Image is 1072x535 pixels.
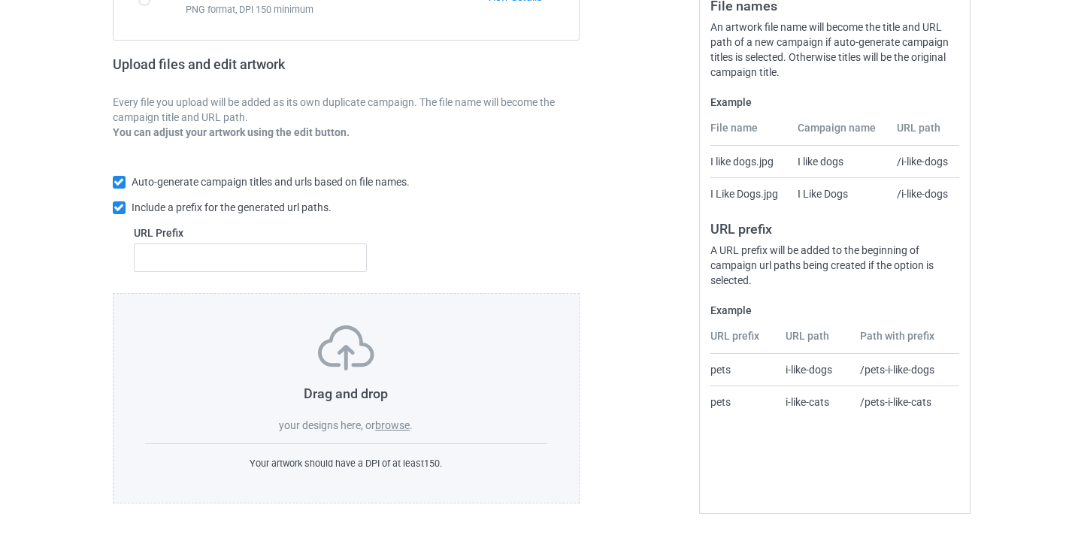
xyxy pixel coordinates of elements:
label: URL Prefix [134,225,368,240]
td: /pets-i-like-dogs [852,354,959,385]
div: An artwork file name will become the title and URL path of a new campaign if auto-generate campai... [710,20,959,80]
img: svg+xml;base64,PD94bWwgdmVyc2lvbj0iMS4wIiBlbmNvZGluZz0iVVRGLTgiPz4KPHN2ZyB3aWR0aD0iNzVweCIgaGVpZ2... [318,325,374,370]
th: URL prefix [710,328,778,354]
td: pets [710,354,778,385]
td: /i-like-dogs [889,146,959,177]
span: Your artwork should have a DPI of at least 150 . [250,458,442,469]
span: Auto-generate campaign titles and urls based on file names. [132,176,410,188]
h2: Upload files and edit artwork [113,56,393,84]
td: pets [710,385,778,418]
span: your designs here, or [279,419,375,431]
p: Every file you upload will be added as its own duplicate campaign. The file name will become the ... [113,95,580,125]
label: browse [375,419,410,431]
td: I Like Dogs [789,177,889,210]
div: A URL prefix will be added to the beginning of campaign url paths being created if the option is ... [710,243,959,288]
span: Include a prefix for the generated url paths. [132,201,332,213]
th: Path with prefix [852,328,959,354]
th: File name [710,120,789,146]
td: /i-like-dogs [889,177,959,210]
td: i-like-dogs [777,354,852,385]
h3: Drag and drop [145,385,548,402]
td: I Like Dogs.jpg [710,177,789,210]
span: PNG format, DPI 150 minimum [186,2,487,17]
td: /pets-i-like-cats [852,385,959,418]
td: I like dogs.jpg [710,146,789,177]
label: Example [710,95,959,110]
span: . [410,419,413,431]
th: URL path [777,328,852,354]
th: URL path [889,120,959,146]
td: i-like-cats [777,385,852,418]
h3: URL prefix [710,220,959,237]
b: You can adjust your artwork using the edit button. [113,126,350,138]
th: Campaign name [789,120,889,146]
label: Example [710,303,959,318]
td: I like dogs [789,146,889,177]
